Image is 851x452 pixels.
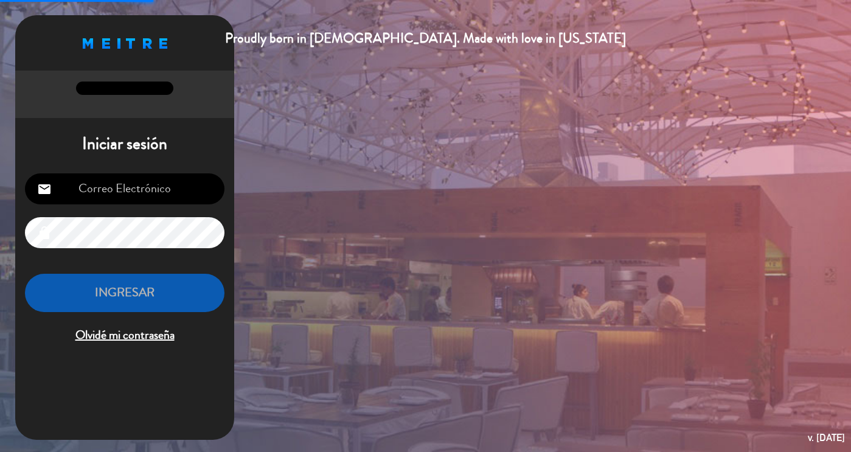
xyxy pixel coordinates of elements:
[25,325,224,346] span: Olvidé mi contraseña
[37,226,52,240] i: lock
[25,274,224,312] button: INGRESAR
[808,429,845,446] div: v. [DATE]
[25,173,224,204] input: Correo Electrónico
[37,182,52,196] i: email
[15,134,234,155] h1: Iniciar sesión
